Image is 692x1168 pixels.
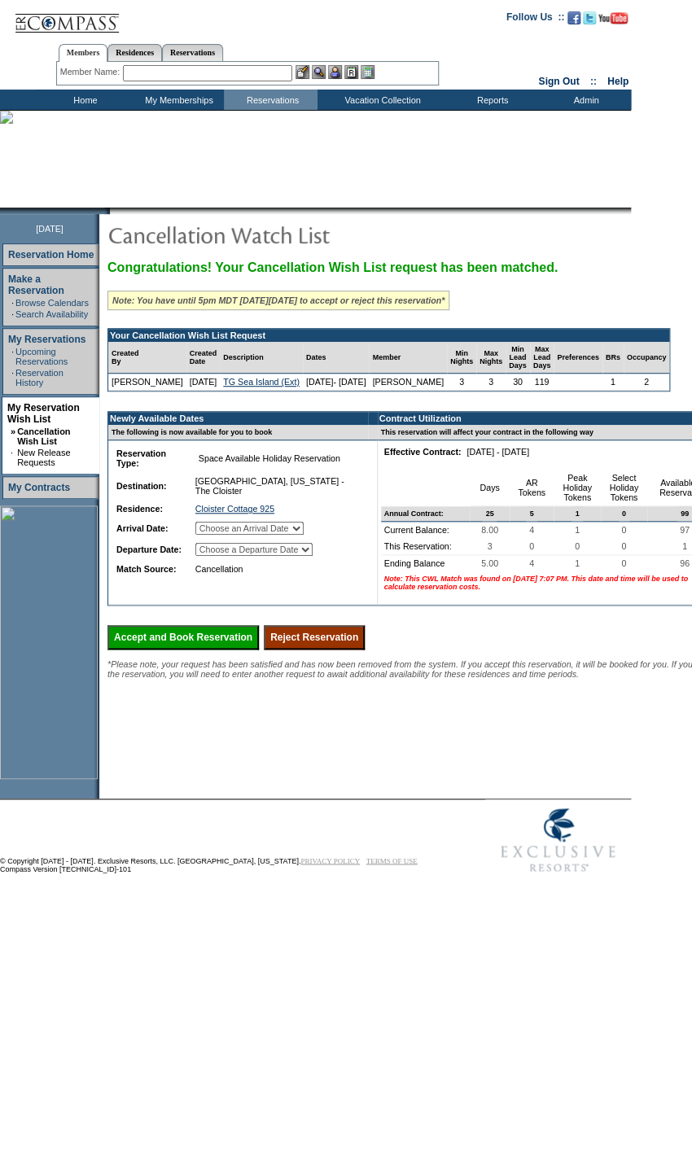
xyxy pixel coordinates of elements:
[526,506,537,521] span: 5
[482,506,497,521] span: 25
[264,625,365,650] input: Reject Reservation
[108,342,186,374] td: Created By
[107,260,558,274] span: Congratulations! Your Cancellation Wish List request has been matched.
[526,522,537,538] span: 4
[538,76,579,87] a: Sign Out
[470,470,509,506] td: Days
[530,374,554,391] td: 119
[195,450,344,466] span: Space Available Holiday Reservation
[8,482,70,493] a: My Contracts
[192,561,363,577] td: Cancellation
[677,506,692,521] span: 99
[130,90,224,110] td: My Memberships
[116,564,176,574] b: Match Source:
[624,342,670,374] td: Occupancy
[296,65,309,79] img: b_edit.gif
[526,555,537,571] span: 4
[366,856,418,864] a: TERMS OF USE
[601,470,647,506] td: Select Holiday Tokens
[11,298,14,308] td: ·
[598,16,628,26] a: Subscribe to our YouTube Channel
[116,481,167,491] b: Destination:
[60,65,123,79] div: Member Name:
[11,368,14,387] td: ·
[220,342,303,374] td: Description
[37,90,130,110] td: Home
[104,208,110,214] img: promoShadowLeftCorner.gif
[381,555,471,571] td: Ending Balance
[602,374,624,391] td: 1
[303,374,370,391] td: [DATE]- [DATE]
[8,249,94,260] a: Reservation Home
[110,208,112,214] img: blank.gif
[186,342,221,374] td: Created Date
[300,856,360,864] a: PRIVACY POLICY
[567,11,580,24] img: Become our fan on Facebook
[466,447,529,457] nobr: [DATE] - [DATE]
[15,368,64,387] a: Reservation History
[554,342,602,374] td: Preferences
[530,342,554,374] td: Max Lead Days
[590,76,597,87] span: ::
[7,402,80,425] a: My Reservation Wish List
[476,342,506,374] td: Max Nights
[108,329,669,342] td: Your Cancellation Wish List Request
[618,555,629,571] span: 0
[447,342,476,374] td: Min Nights
[15,298,89,308] a: Browse Calendars
[107,625,259,650] input: Accept and Book Reservation
[478,555,501,571] span: 5.00
[192,473,363,499] td: [GEOGRAPHIC_DATA], [US_STATE] - The Cloister
[618,538,629,554] span: 0
[107,44,162,61] a: Residences
[344,65,358,79] img: Reservations
[15,347,68,366] a: Upcoming Reservations
[619,506,629,521] span: 0
[361,65,374,79] img: b_calculator.gif
[223,377,300,387] a: TG Sea Island (Ext)
[572,522,583,538] span: 1
[369,342,447,374] td: Member
[506,342,530,374] td: Min Lead Days
[572,506,582,521] span: 1
[108,374,186,391] td: [PERSON_NAME]
[8,273,64,296] a: Make a Reservation
[108,425,368,440] td: The following is now available for you to book
[476,374,506,391] td: 3
[478,522,501,538] span: 8.00
[583,16,596,26] a: Follow us on Twitter
[484,538,495,554] span: 3
[506,10,564,29] td: Follow Us ::
[624,374,670,391] td: 2
[11,448,15,467] td: ·
[11,347,14,366] td: ·
[381,522,471,538] td: Current Balance:
[381,538,471,555] td: This Reservation:
[162,44,223,61] a: Reservations
[572,555,583,571] span: 1
[15,309,88,319] a: Search Availability
[526,538,537,554] span: 0
[116,448,166,468] b: Reservation Type:
[369,374,447,391] td: [PERSON_NAME]
[506,374,530,391] td: 30
[679,538,690,554] span: 1
[59,44,108,62] a: Members
[108,412,368,425] td: Newly Available Dates
[186,374,221,391] td: [DATE]
[36,224,64,234] span: [DATE]
[328,65,342,79] img: Impersonate
[11,309,14,319] td: ·
[112,295,445,305] i: Note: You have until 5pm MDT [DATE][DATE] to accept or reject this reservation*
[318,90,444,110] td: Vacation Collection
[607,76,628,87] a: Help
[510,470,554,506] td: AR Tokens
[567,16,580,26] a: Become our fan on Facebook
[8,334,85,345] a: My Reservations
[384,447,462,457] b: Effective Contract:
[303,342,370,374] td: Dates
[107,218,433,251] img: pgTtlCancellationNotification.gif
[17,448,70,467] a: New Release Requests
[554,470,600,506] td: Peak Holiday Tokens
[583,11,596,24] img: Follow us on Twitter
